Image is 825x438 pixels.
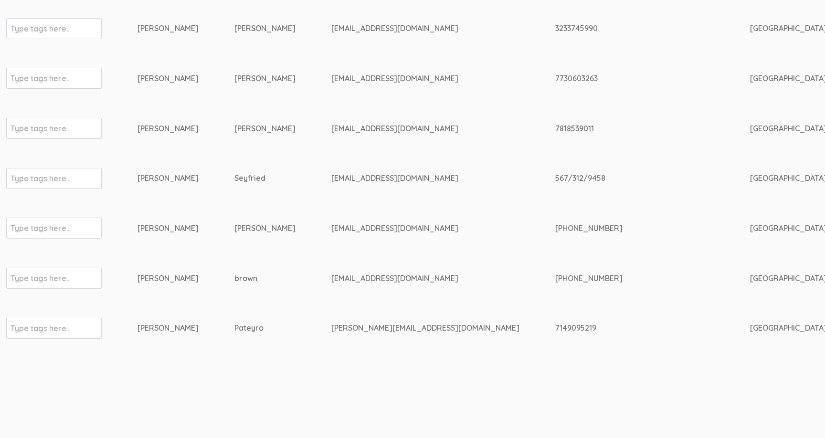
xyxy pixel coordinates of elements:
div: Seyfried [234,173,296,184]
div: [PERSON_NAME] [137,23,199,34]
iframe: Chat Widget [777,392,825,438]
div: [PHONE_NUMBER] [555,273,714,284]
input: Type tags here... [11,72,70,84]
div: [PHONE_NUMBER] [555,223,714,234]
div: [PERSON_NAME] [234,123,296,134]
div: 7730603263 [555,73,714,84]
input: Type tags here... [11,22,70,35]
div: [EMAIL_ADDRESS][DOMAIN_NAME] [331,23,519,34]
input: Type tags here... [11,122,70,135]
input: Type tags here... [11,322,70,334]
div: Pateyro [234,323,296,334]
div: [PERSON_NAME] [137,223,199,234]
div: 7149095219 [555,323,714,334]
div: 7818539011 [555,123,714,134]
input: Type tags here... [11,172,70,185]
div: [PERSON_NAME] [234,73,296,84]
div: [PERSON_NAME][EMAIL_ADDRESS][DOMAIN_NAME] [331,323,519,334]
div: 3233745990 [555,23,714,34]
div: 567/312/9458 [555,173,714,184]
div: [EMAIL_ADDRESS][DOMAIN_NAME] [331,73,519,84]
div: [PERSON_NAME] [137,273,199,284]
input: Type tags here... [11,272,70,284]
div: [EMAIL_ADDRESS][DOMAIN_NAME] [331,223,519,234]
div: [EMAIL_ADDRESS][DOMAIN_NAME] [331,273,519,284]
div: brown [234,273,296,284]
input: Type tags here... [11,222,70,234]
div: [PERSON_NAME] [234,223,296,234]
div: [PERSON_NAME] [137,173,199,184]
div: [PERSON_NAME] [137,123,199,134]
div: [PERSON_NAME] [137,73,199,84]
div: [PERSON_NAME] [234,23,296,34]
div: [EMAIL_ADDRESS][DOMAIN_NAME] [331,173,519,184]
div: [EMAIL_ADDRESS][DOMAIN_NAME] [331,123,519,134]
div: [PERSON_NAME] [137,323,199,334]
